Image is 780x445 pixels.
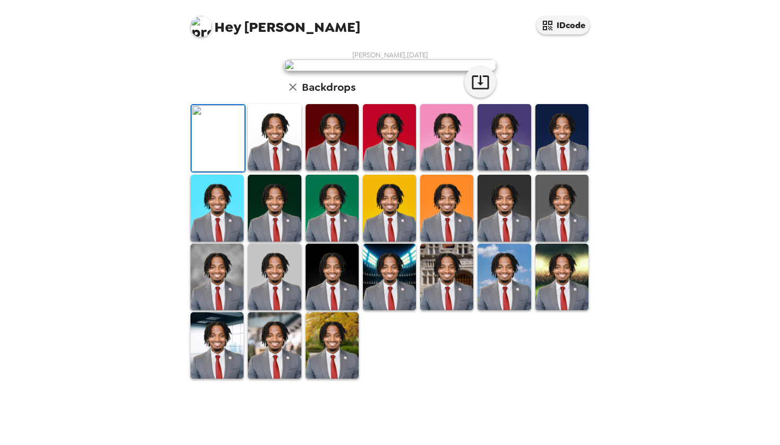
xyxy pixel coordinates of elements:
button: IDcode [536,16,590,35]
span: [PERSON_NAME] , [DATE] [352,50,428,59]
img: user [284,59,496,71]
span: Hey [214,18,241,37]
h6: Backdrops [302,79,356,96]
img: Original [192,105,245,172]
img: profile pic [190,16,212,37]
span: [PERSON_NAME] [190,11,360,35]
